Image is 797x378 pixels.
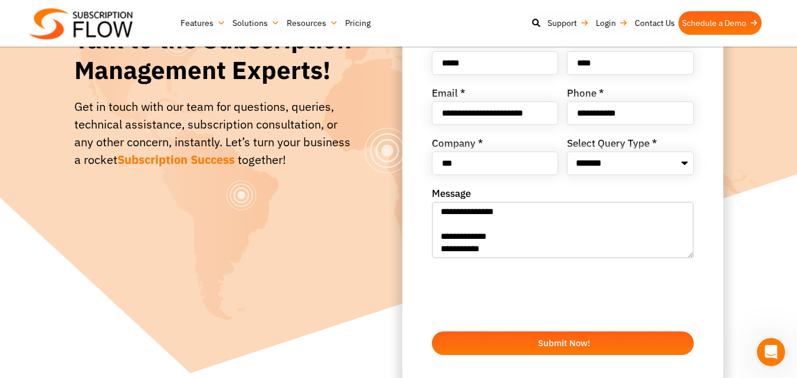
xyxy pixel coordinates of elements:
[631,11,678,35] a: Contact Us
[538,338,590,347] span: Submit Now!
[757,338,785,366] iframe: Intercom live chat
[567,139,657,152] label: Select Query Type *
[432,189,471,202] label: Message
[74,24,358,86] h1: Talk to the Subscription Management Experts!
[117,152,235,167] span: Subscription Success
[283,11,342,35] a: Resources
[432,139,483,152] label: Company *
[432,331,694,355] button: Submit Now!
[432,272,611,318] iframe: reCAPTCHA
[177,11,229,35] a: Features
[592,11,631,35] a: Login
[678,11,762,35] a: Schedule a Demo
[229,11,283,35] a: Solutions
[29,8,133,40] img: Subscriptionflow
[342,11,374,35] a: Pricing
[544,11,592,35] a: Support
[432,88,465,101] label: Email *
[567,88,604,101] label: Phone *
[74,98,358,169] div: Get in touch with our team for questions, queries, technical assistance, subscription consultatio...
